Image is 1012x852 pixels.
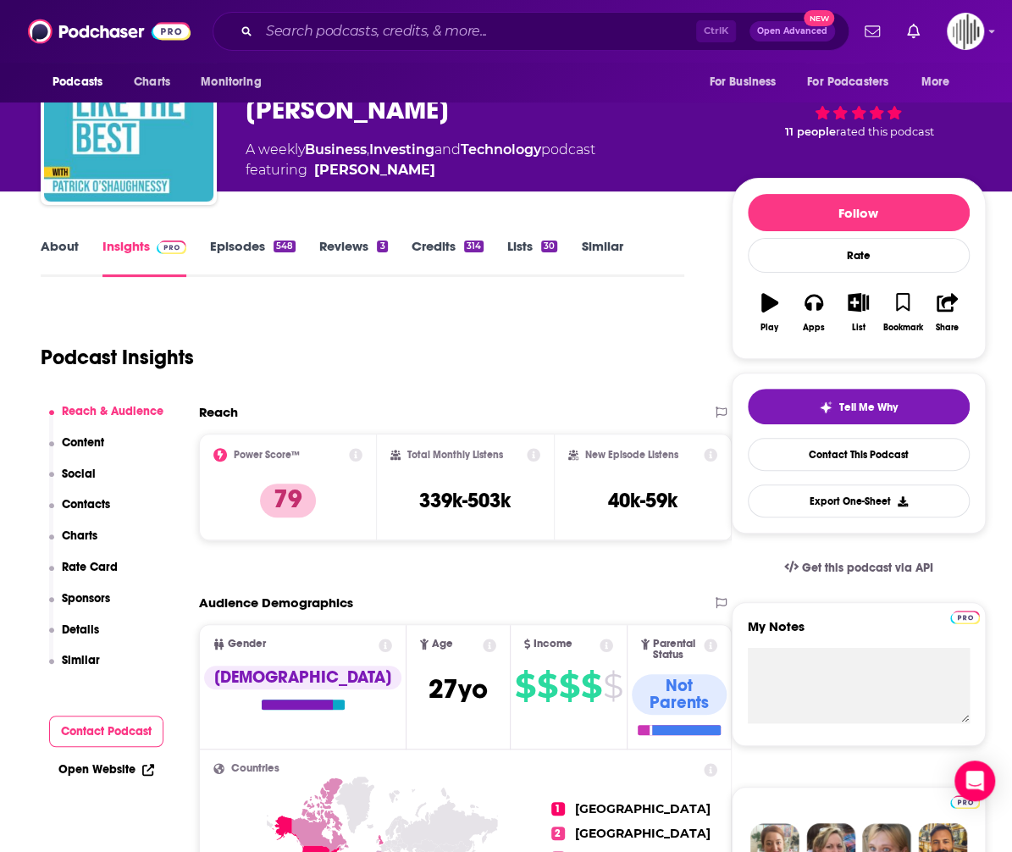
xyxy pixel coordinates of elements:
[419,488,511,513] h3: 339k-503k
[367,141,369,158] span: ,
[49,528,98,560] button: Charts
[53,70,102,94] span: Podcasts
[228,639,266,650] span: Gender
[950,611,980,624] img: Podchaser Pro
[881,282,925,343] button: Bookmark
[62,622,99,637] p: Details
[49,435,105,467] button: Content
[748,194,970,231] button: Follow
[515,672,535,700] span: $
[432,639,453,650] span: Age
[771,547,947,589] a: Get this podcast via API
[210,238,296,277] a: Episodes548
[305,141,367,158] a: Business
[936,323,959,333] div: Share
[123,66,180,98] a: Charts
[62,435,104,450] p: Content
[950,608,980,624] a: Pro website
[537,672,557,700] span: $
[41,345,194,370] h1: Podcast Insights
[62,591,110,606] p: Sponsors
[49,467,97,498] button: Social
[62,404,163,418] p: Reach & Audience
[760,323,778,333] div: Play
[581,672,601,700] span: $
[807,70,888,94] span: For Podcasters
[792,282,836,343] button: Apps
[28,15,191,47] img: Podchaser - Follow, Share and Rate Podcasts
[434,141,461,158] span: and
[62,497,110,512] p: Contacts
[62,467,96,481] p: Social
[697,66,797,98] button: open menu
[41,238,79,277] a: About
[246,140,595,180] div: A weekly podcast
[62,560,118,574] p: Rate Card
[157,241,186,254] img: Podchaser Pro
[603,672,622,700] span: $
[836,282,880,343] button: List
[429,672,488,705] span: 27 yo
[234,449,300,461] h2: Power Score™
[954,761,995,801] div: Open Intercom Messenger
[559,672,579,700] span: $
[819,401,832,414] img: tell me why sparkle
[852,323,865,333] div: List
[259,18,696,45] input: Search podcasts, credits, & more...
[757,27,827,36] span: Open Advanced
[134,70,170,94] span: Charts
[314,160,435,180] div: [PERSON_NAME]
[839,401,898,414] span: Tell Me Why
[836,125,934,138] span: rated this podcast
[575,801,711,816] span: [GEOGRAPHIC_DATA]
[199,595,353,611] h2: Audience Demographics
[709,70,776,94] span: For Business
[204,666,401,689] div: [DEMOGRAPHIC_DATA]
[696,20,736,42] span: Ctrl K
[785,125,836,138] span: 11 people
[541,241,557,252] div: 30
[748,618,970,648] label: My Notes
[900,17,926,46] a: Show notifications dropdown
[947,13,984,50] button: Show profile menu
[412,238,484,277] a: Credits314
[274,241,296,252] div: 548
[925,282,969,343] button: Share
[653,639,701,661] span: Parental Status
[58,762,154,777] a: Open Website
[407,449,503,461] h2: Total Monthly Listens
[41,66,124,98] button: open menu
[801,561,932,575] span: Get this podcast via API
[551,802,565,816] span: 1
[950,795,980,809] img: Podchaser Pro
[102,238,186,277] a: InsightsPodchaser Pro
[377,241,387,252] div: 3
[585,449,678,461] h2: New Episode Listens
[858,17,887,46] a: Show notifications dropdown
[189,66,283,98] button: open menu
[581,238,622,277] a: Similar
[464,241,484,252] div: 314
[44,32,213,202] img: Invest Like the Best with Patrick O'Shaughnessy
[507,238,557,277] a: Lists30
[632,674,727,715] div: Not Parents
[748,438,970,471] a: Contact This Podcast
[49,497,111,528] button: Contacts
[796,66,913,98] button: open menu
[62,528,97,543] p: Charts
[950,793,980,809] a: Pro website
[748,389,970,424] button: tell me why sparkleTell Me Why
[49,404,164,435] button: Reach & Audience
[231,763,279,774] span: Countries
[49,653,101,684] button: Similar
[260,484,316,517] p: 79
[62,653,100,667] p: Similar
[319,238,387,277] a: Reviews3
[575,826,711,841] span: [GEOGRAPHIC_DATA]
[369,141,434,158] a: Investing
[921,70,950,94] span: More
[49,716,164,747] button: Contact Podcast
[213,12,849,51] div: Search podcasts, credits, & more...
